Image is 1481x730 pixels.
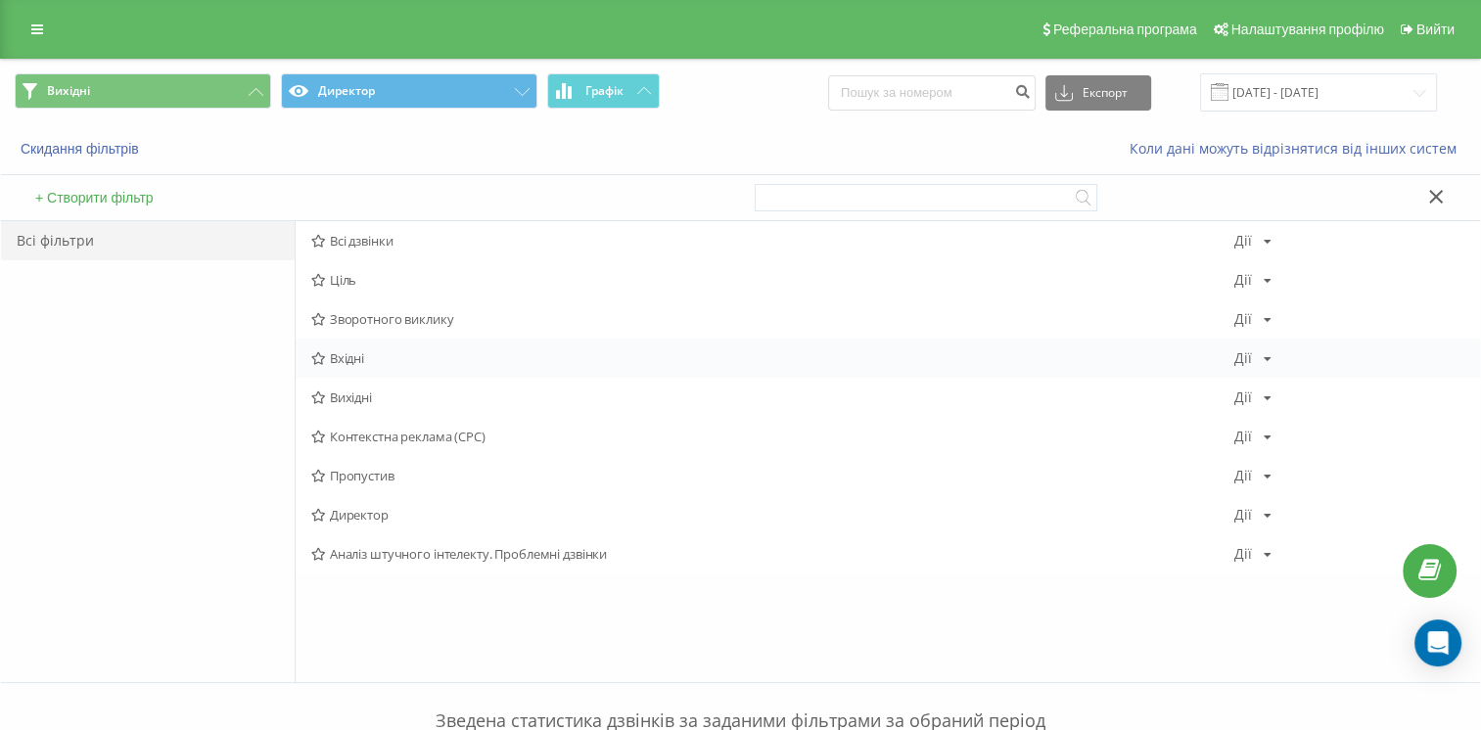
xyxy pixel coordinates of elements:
[1414,619,1461,666] div: Відкрийте Intercom Messenger
[1233,390,1251,404] div: Дії
[330,469,394,482] font: Пропустив
[281,73,537,109] button: Директор
[1045,75,1151,111] button: Експорт
[1233,273,1251,287] div: Дії
[828,75,1036,111] input: Пошук за номером
[1233,351,1251,365] div: Дії
[1233,508,1251,522] div: Дії
[330,508,389,522] font: Директор
[585,84,624,98] span: Графік
[1233,312,1251,326] div: Дії
[330,390,372,404] font: Вихідні
[1233,469,1251,482] div: Дії
[330,273,356,287] font: Ціль
[330,234,393,248] font: Всі дзвінки
[330,547,607,561] font: Аналіз штучного інтелекту. Проблемні дзвінки
[547,73,660,109] button: Графік
[1231,22,1384,37] span: Налаштування профілю
[47,83,90,99] span: Вихідні
[1,221,295,260] div: Всі фільтри
[29,189,160,206] button: + Створити фільтр
[15,140,149,158] button: Скидання фільтрів
[1233,430,1251,443] div: Дії
[1422,188,1451,208] button: Закрыть
[1233,234,1251,248] div: Дії
[1053,22,1197,37] span: Реферальна програма
[1083,86,1128,100] font: Експорт
[1130,139,1466,158] a: Коли дані можуть відрізнятися від інших систем
[330,312,454,326] font: Зворотного виклику
[330,430,486,443] font: Контекстна реклама (CPC)
[15,73,271,109] button: Вихідні
[318,83,375,99] font: Директор
[1233,547,1251,561] div: Дії
[1416,22,1455,37] span: Вийти
[330,351,364,365] font: Вхідні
